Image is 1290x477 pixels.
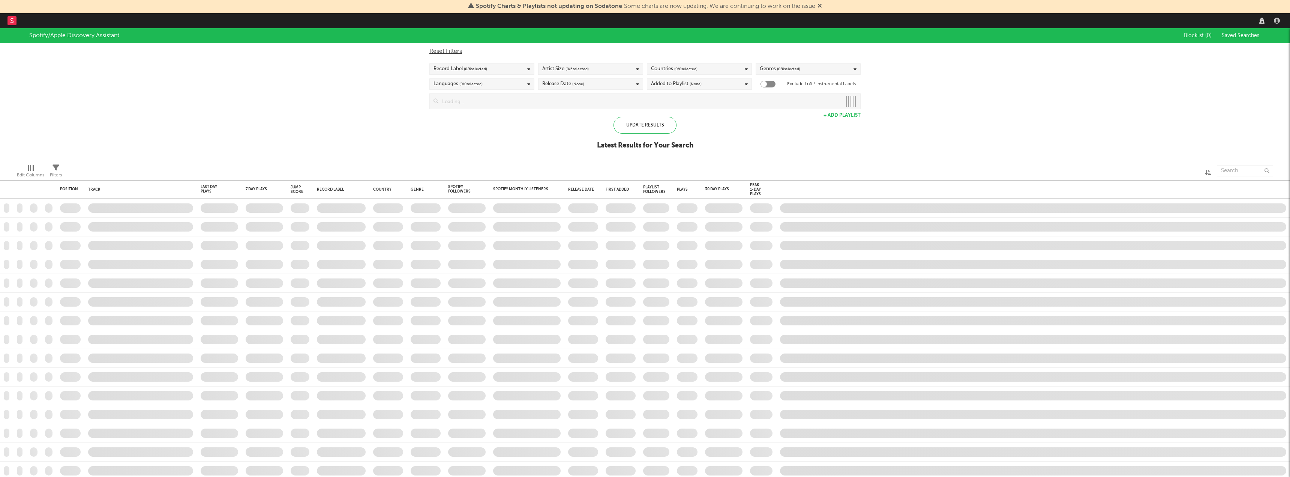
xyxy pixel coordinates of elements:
[29,31,119,40] div: Spotify/Apple Discovery Assistant
[493,187,549,191] div: Spotify Monthly Listeners
[88,187,189,192] div: Track
[476,3,622,9] span: Spotify Charts & Playlists not updating on Sodatone
[459,80,483,89] span: ( 0 / 0 selected)
[760,65,800,74] div: Genres
[1222,33,1261,38] span: Saved Searches
[1184,33,1212,38] span: Blocklist
[429,47,861,56] div: Reset Filters
[613,117,676,134] div: Update Results
[705,187,731,191] div: 30 Day Plays
[17,161,44,183] div: Edit Columns
[568,187,594,192] div: Release Date
[542,80,584,89] div: Release Date
[651,80,702,89] div: Added to Playlist
[643,185,666,194] div: Playlist Followers
[674,65,697,74] span: ( 0 / 0 selected)
[597,141,693,150] div: Latest Results for Your Search
[1205,33,1212,38] span: ( 0 )
[690,80,702,89] span: (None)
[787,80,856,89] label: Exclude Lofi / Instrumental Labels
[50,161,62,183] div: Filters
[246,187,272,191] div: 7 Day Plays
[565,65,589,74] span: ( 0 / 5 selected)
[1219,33,1261,39] button: Saved Searches
[777,65,800,74] span: ( 0 / 0 selected)
[438,94,841,109] input: Loading...
[17,171,44,180] div: Edit Columns
[606,187,632,192] div: First Added
[433,65,487,74] div: Record Label
[476,3,815,9] span: : Some charts are now updating. We are continuing to work on the issue
[317,187,362,192] div: Record Label
[572,80,584,89] span: (None)
[1217,165,1273,176] input: Search...
[201,185,227,194] div: Last Day Plays
[60,187,78,191] div: Position
[50,171,62,180] div: Filters
[651,65,697,74] div: Countries
[411,187,437,192] div: Genre
[823,113,861,118] button: + Add Playlist
[464,65,487,74] span: ( 0 / 6 selected)
[448,185,474,194] div: Spotify Followers
[433,80,483,89] div: Languages
[677,187,688,192] div: Plays
[817,3,822,9] span: Dismiss
[542,65,589,74] div: Artist Size
[750,183,761,196] div: Peak 1-Day Plays
[373,187,399,192] div: Country
[291,185,303,194] div: Jump Score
